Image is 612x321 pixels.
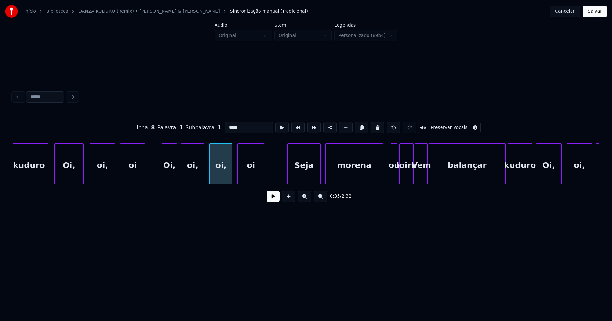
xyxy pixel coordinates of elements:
nav: breadcrumb [24,8,308,15]
button: Toggle [418,122,481,133]
span: 8 [151,124,155,130]
span: 1 [179,124,183,130]
label: Legendas [334,23,397,27]
div: Palavra : [157,124,183,131]
span: 2:32 [341,193,351,199]
a: Início [24,8,36,15]
a: DANZA KUDURO (Remix) • [PERSON_NAME] & [PERSON_NAME] [78,8,220,15]
a: Biblioteca [46,8,68,15]
span: Sincronização manual (Tradicional) [230,8,308,15]
label: Áudio [215,23,272,27]
div: Linha : [134,124,155,131]
img: youka [5,5,18,18]
div: Subpalavra : [186,124,221,131]
div: / [330,193,345,199]
button: Salvar [583,6,607,17]
label: Stem [274,23,332,27]
span: 0:35 [330,193,340,199]
span: 1 [218,124,221,130]
button: Cancelar [550,6,580,17]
